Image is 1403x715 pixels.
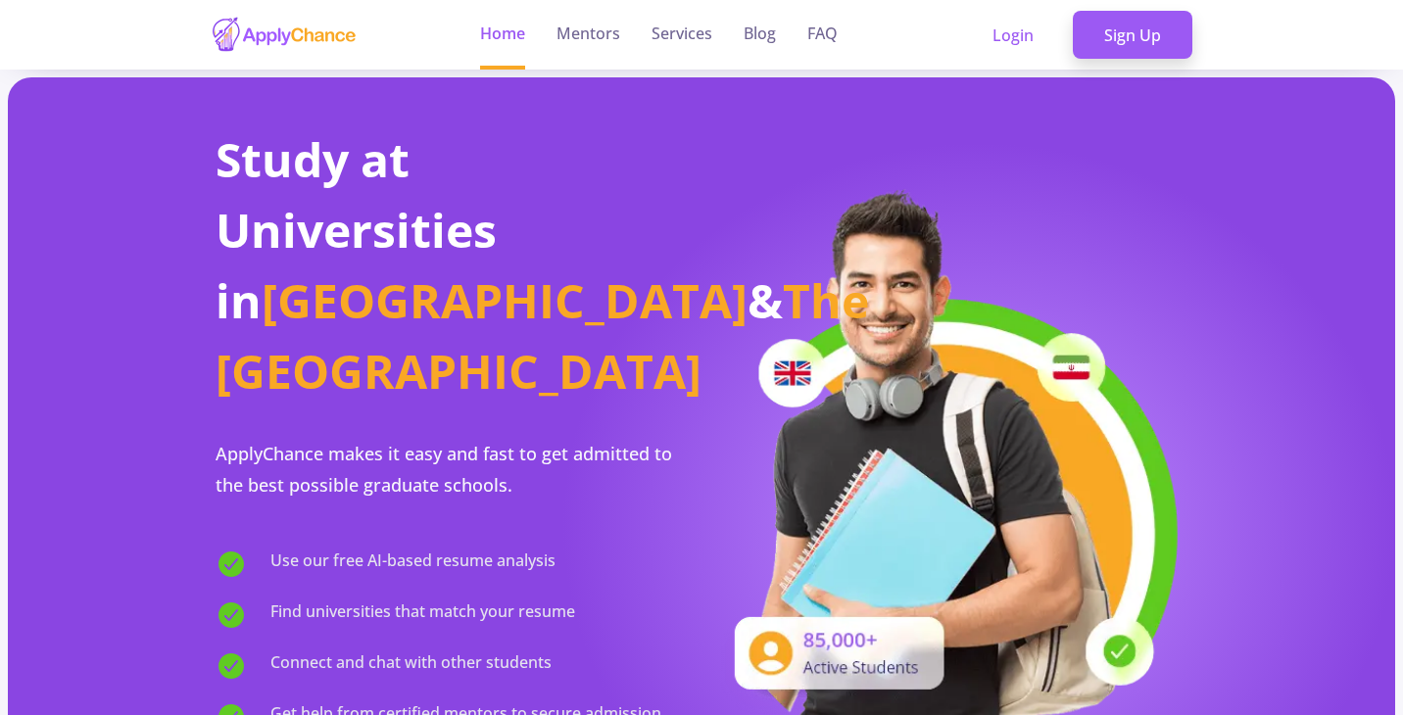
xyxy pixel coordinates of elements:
[961,11,1065,60] a: Login
[1073,11,1192,60] a: Sign Up
[270,650,552,682] span: Connect and chat with other students
[748,268,783,332] span: &
[216,442,672,497] span: ApplyChance makes it easy and fast to get admitted to the best possible graduate schools.
[270,548,556,580] span: Use our free AI-based resume analysis
[262,268,748,332] span: [GEOGRAPHIC_DATA]
[216,127,497,332] span: Study at Universities in
[270,599,575,631] span: Find universities that match your resume
[211,16,358,54] img: applychance logo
